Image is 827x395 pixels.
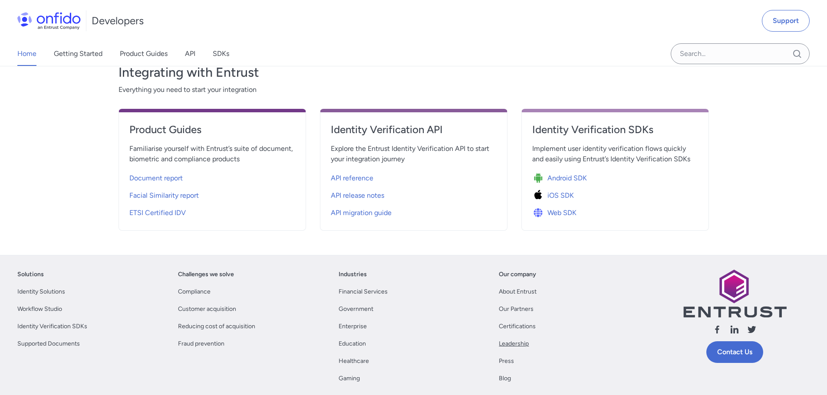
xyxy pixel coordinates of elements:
a: Home [17,42,36,66]
a: Industries [339,269,367,280]
span: Implement user identity verification flows quickly and easily using Entrust’s Identity Verificati... [532,144,698,164]
a: Getting Started [54,42,102,66]
a: Compliance [178,287,211,297]
a: Financial Services [339,287,388,297]
img: Entrust logo [682,269,787,317]
span: ETSI Certified IDV [129,208,186,218]
a: Identity Verification SDKs [17,321,87,332]
a: Press [499,356,514,366]
span: Everything you need to start your integration [119,85,709,95]
a: Our Partners [499,304,534,314]
a: Enterprise [339,321,367,332]
h1: Developers [92,14,144,28]
a: Product Guides [120,42,168,66]
a: API release notes [331,185,497,202]
span: iOS SDK [547,190,574,201]
a: Government [339,304,373,314]
a: API reference [331,168,497,185]
a: Supported Documents [17,339,80,349]
svg: Follow us X (Twitter) [747,324,757,335]
span: Android SDK [547,173,587,183]
svg: Follow us linkedin [729,324,740,335]
a: Identity Solutions [17,287,65,297]
a: ETSI Certified IDV [129,202,295,220]
a: Follow us linkedin [729,324,740,338]
a: Facial Similarity report [129,185,295,202]
span: API release notes [331,190,384,201]
span: Document report [129,173,183,183]
a: Identity Verification SDKs [532,123,698,144]
a: Contact Us [706,341,763,363]
span: API migration guide [331,208,392,218]
a: Document report [129,168,295,185]
a: Solutions [17,269,44,280]
span: API reference [331,173,373,183]
input: Onfido search input field [671,43,810,64]
a: Product Guides [129,123,295,144]
img: Icon iOS SDK [532,189,547,202]
a: Challenges we solve [178,269,234,280]
a: Identity Verification API [331,123,497,144]
span: Explore the Entrust Identity Verification API to start your integration journey [331,144,497,164]
h4: Identity Verification API [331,123,497,137]
a: Fraud prevention [178,339,224,349]
img: Icon Web SDK [532,207,547,219]
a: Icon iOS SDKiOS SDK [532,185,698,202]
h3: Integrating with Entrust [119,64,709,81]
svg: Follow us facebook [712,324,722,335]
a: Follow us facebook [712,324,722,338]
a: Certifications [499,321,536,332]
a: Our company [499,269,536,280]
h4: Product Guides [129,123,295,137]
a: API [185,42,195,66]
a: Icon Android SDKAndroid SDK [532,168,698,185]
h4: Identity Verification SDKs [532,123,698,137]
a: Healthcare [339,356,369,366]
a: Leadership [499,339,529,349]
a: Workflow Studio [17,304,62,314]
a: Customer acquisition [178,304,236,314]
img: Onfido Logo [17,12,81,29]
a: About Entrust [499,287,537,297]
img: Icon Android SDK [532,172,547,184]
a: Follow us X (Twitter) [747,324,757,338]
a: Reducing cost of acquisition [178,321,255,332]
span: Familiarise yourself with Entrust’s suite of document, biometric and compliance products [129,144,295,164]
a: Support [762,10,810,32]
span: Web SDK [547,208,577,218]
span: Facial Similarity report [129,190,199,201]
a: Blog [499,373,511,384]
a: API migration guide [331,202,497,220]
a: SDKs [213,42,229,66]
a: Icon Web SDKWeb SDK [532,202,698,220]
a: Gaming [339,373,360,384]
a: Education [339,339,366,349]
